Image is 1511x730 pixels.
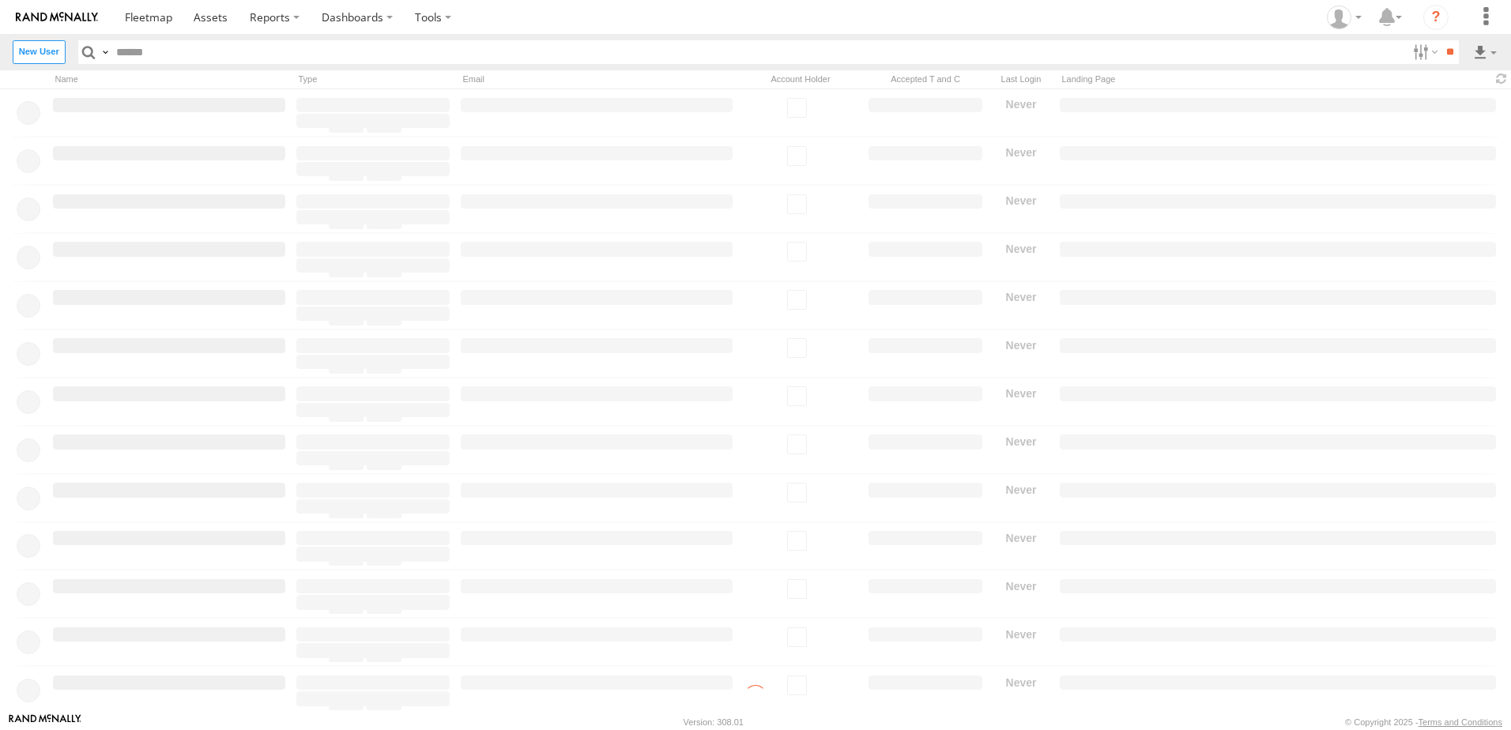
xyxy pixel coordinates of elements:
a: Visit our Website [9,714,81,730]
div: Email [458,72,735,87]
div: © Copyright 2025 - [1345,717,1502,727]
img: rand-logo.svg [16,12,98,23]
label: Search Filter Options [1407,40,1441,63]
i: ? [1423,5,1449,30]
div: Account Holder [741,72,860,87]
div: Name [51,72,288,87]
div: Finn Arendt [1321,6,1367,29]
label: Create New User [13,40,66,63]
div: Type [294,72,452,87]
div: Has user accepted Terms and Conditions [866,72,985,87]
div: Last Login [991,72,1051,87]
label: Export results as... [1471,40,1498,63]
span: Refresh [1492,72,1511,87]
label: Search Query [99,40,111,63]
div: Version: 308.01 [684,717,744,727]
a: Terms and Conditions [1419,717,1502,727]
div: Landing Page [1057,72,1486,87]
